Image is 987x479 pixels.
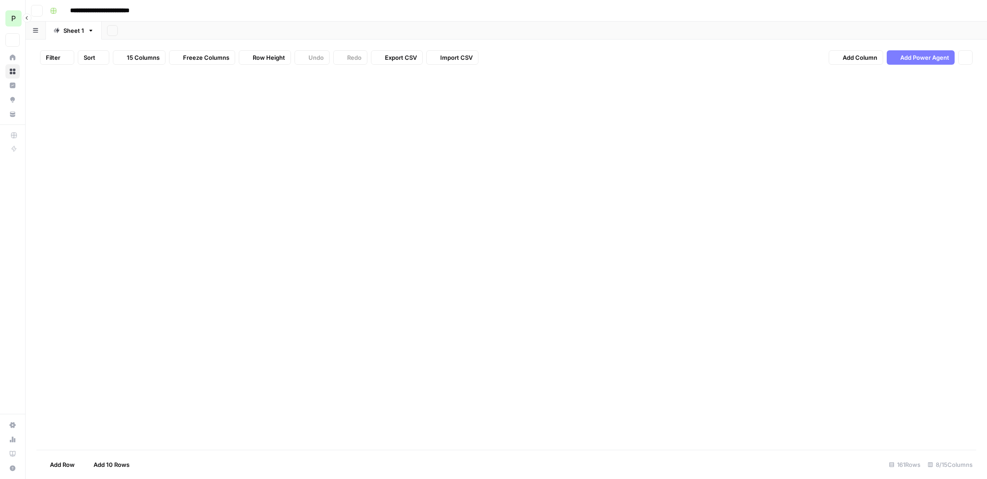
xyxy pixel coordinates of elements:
button: Export CSV [371,50,423,65]
span: Add Power Agent [900,53,949,62]
span: Filter [46,53,60,62]
div: Sheet 1 [63,26,84,35]
button: Add Power Agent [887,50,955,65]
a: Home [5,50,20,65]
button: Redo [333,50,367,65]
a: Settings [5,418,20,432]
a: Insights [5,78,20,93]
button: 15 Columns [113,50,165,65]
button: Row Height [239,50,291,65]
button: Add Column [829,50,883,65]
span: Sort [84,53,95,62]
a: Learning Hub [5,447,20,461]
button: Add Row [36,457,80,472]
div: 8/15 Columns [924,457,976,472]
span: Undo [308,53,324,62]
button: Help + Support [5,461,20,475]
button: Undo [295,50,330,65]
button: Freeze Columns [169,50,235,65]
span: Import CSV [440,53,473,62]
span: Add Row [50,460,75,469]
span: 15 Columns [127,53,160,62]
a: Usage [5,432,20,447]
span: Export CSV [385,53,417,62]
span: Freeze Columns [183,53,229,62]
span: Add 10 Rows [94,460,130,469]
div: 161 Rows [885,457,924,472]
a: Sheet 1 [46,22,102,40]
span: P [11,13,16,24]
button: Sort [78,50,109,65]
a: Your Data [5,107,20,121]
span: Add Column [843,53,877,62]
button: Filter [40,50,74,65]
button: Add 10 Rows [80,457,135,472]
a: Browse [5,64,20,79]
span: Redo [347,53,362,62]
span: Row Height [253,53,285,62]
button: Import CSV [426,50,478,65]
button: Workspace: Paragon [5,7,20,30]
a: Opportunities [5,93,20,107]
